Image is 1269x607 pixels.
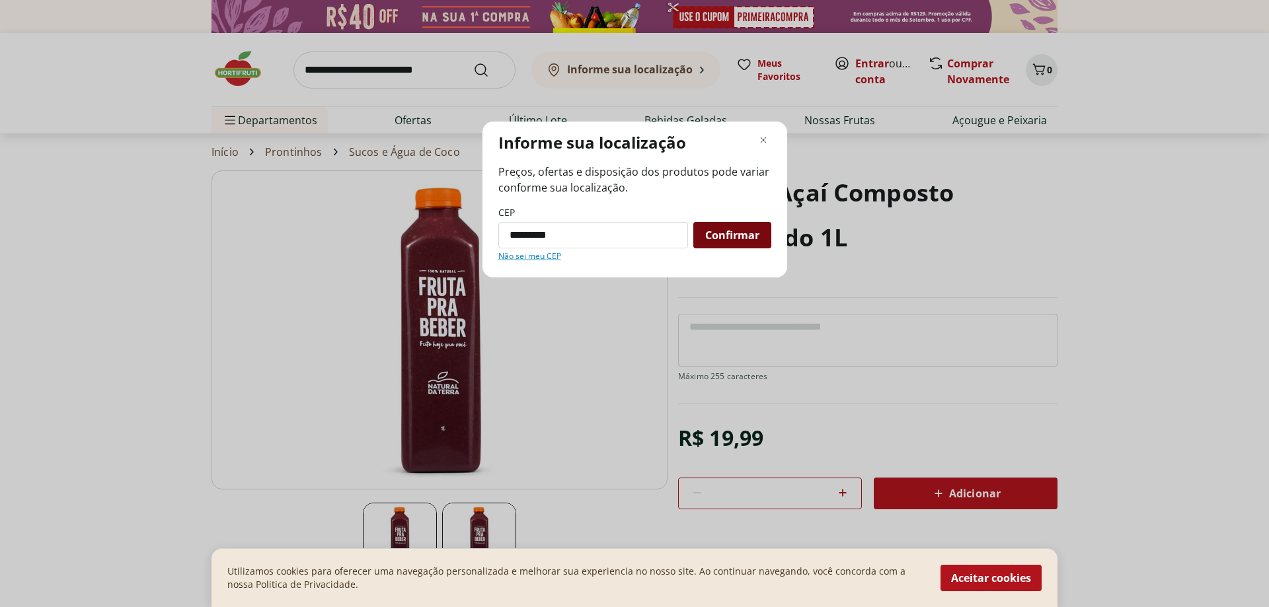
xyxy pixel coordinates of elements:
[693,222,771,248] button: Confirmar
[498,164,771,196] span: Preços, ofertas e disposição dos produtos pode variar conforme sua localização.
[705,230,759,240] span: Confirmar
[482,122,787,277] div: Modal de regionalização
[227,565,925,591] p: Utilizamos cookies para oferecer uma navegação personalizada e melhorar sua experiencia no nosso ...
[498,206,515,219] label: CEP
[941,565,1042,591] button: Aceitar cookies
[498,251,561,262] a: Não sei meu CEP
[755,132,771,148] button: Fechar modal de regionalização
[498,132,686,153] p: Informe sua localização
